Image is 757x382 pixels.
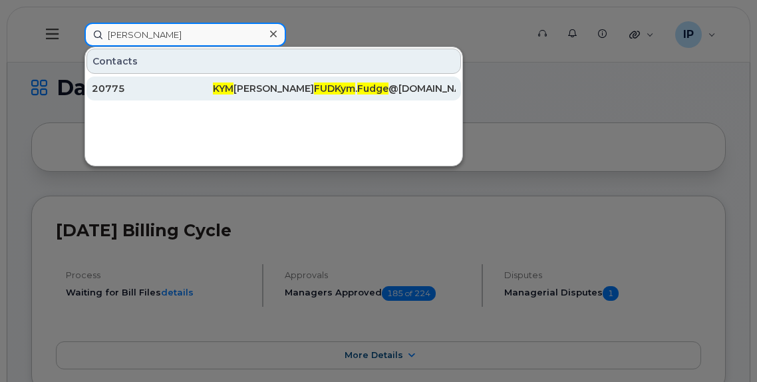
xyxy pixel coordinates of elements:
[213,83,233,95] span: KYM
[92,82,213,95] div: 20775
[357,83,388,95] span: Fudge
[335,82,456,95] div: . @[DOMAIN_NAME]
[86,49,461,74] div: Contacts
[335,83,355,95] span: Kym
[314,83,348,95] span: FUDGE
[213,82,334,95] div: [PERSON_NAME]
[86,77,461,100] a: 20775KYM[PERSON_NAME]FUDGEKym.Fudge@[DOMAIN_NAME]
